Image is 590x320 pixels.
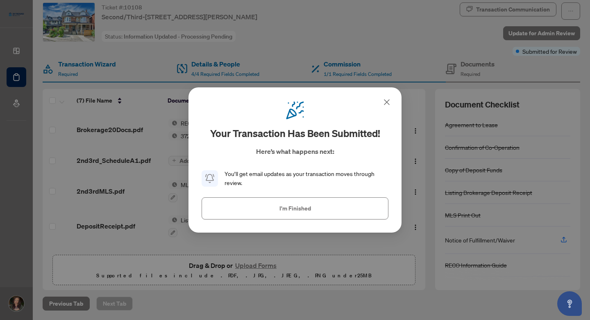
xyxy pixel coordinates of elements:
button: Open asap [557,291,582,316]
span: I'm Finished [279,202,311,215]
p: Here’s what happens next: [256,146,334,156]
div: You’ll get email updates as your transaction moves through review. [225,169,388,187]
h2: Your transaction has been submitted! [210,127,380,140]
button: I'm Finished [202,197,388,219]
